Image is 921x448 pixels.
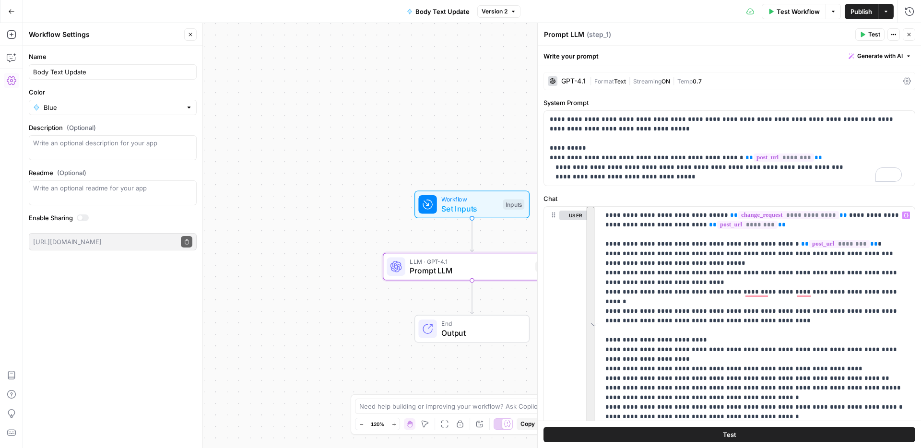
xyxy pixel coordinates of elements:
[29,213,197,223] label: Enable Sharing
[29,168,197,177] label: Readme
[561,78,586,84] div: GPT-4.1
[590,76,594,85] span: |
[538,46,921,66] div: Write your prompt
[587,30,611,39] span: ( step_1 )
[693,78,702,85] span: 0.7
[857,52,903,60] span: Generate with AI
[544,30,584,39] textarea: Prompt LLM
[441,195,498,204] span: Workflow
[845,4,878,19] button: Publish
[410,265,531,276] span: Prompt LLM
[543,98,915,107] label: System Prompt
[410,257,531,266] span: LLM · GPT-4.1
[723,430,736,439] span: Test
[441,203,498,214] span: Set Inputs
[868,30,880,39] span: Test
[544,111,915,186] div: To enrich screen reader interactions, please activate Accessibility in Grammarly extension settings
[67,123,96,132] span: (Optional)
[777,7,820,16] span: Test Workflow
[661,78,670,85] span: ON
[371,420,384,428] span: 120%
[594,78,614,85] span: Format
[614,78,626,85] span: Text
[762,4,826,19] button: Test Workflow
[855,28,885,41] button: Test
[33,67,192,77] input: Untitled
[29,87,197,97] label: Color
[44,103,182,112] input: Blue
[401,4,475,19] button: Body Text Update
[383,315,561,343] div: EndOutput
[477,5,520,18] button: Version 2
[543,427,915,442] button: Test
[415,7,470,16] span: Body Text Update
[845,50,915,62] button: Generate with AI
[482,7,508,16] span: Version 2
[503,199,524,210] div: Inputs
[677,78,693,85] span: Temp
[383,253,561,281] div: LLM · GPT-4.1Prompt LLMStep 1
[29,123,197,132] label: Description
[57,168,86,177] span: (Optional)
[441,319,520,328] span: End
[626,76,633,85] span: |
[470,281,473,314] g: Edge from step_1 to end
[670,76,677,85] span: |
[520,420,535,428] span: Copy
[850,7,872,16] span: Publish
[29,52,197,61] label: Name
[633,78,661,85] span: Streaming
[517,418,539,430] button: Copy
[383,190,561,218] div: WorkflowSet InputsInputs
[470,218,473,252] g: Edge from start to step_1
[543,194,915,203] label: Chat
[29,30,181,39] div: Workflow Settings
[559,211,592,220] button: user
[441,327,520,339] span: Output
